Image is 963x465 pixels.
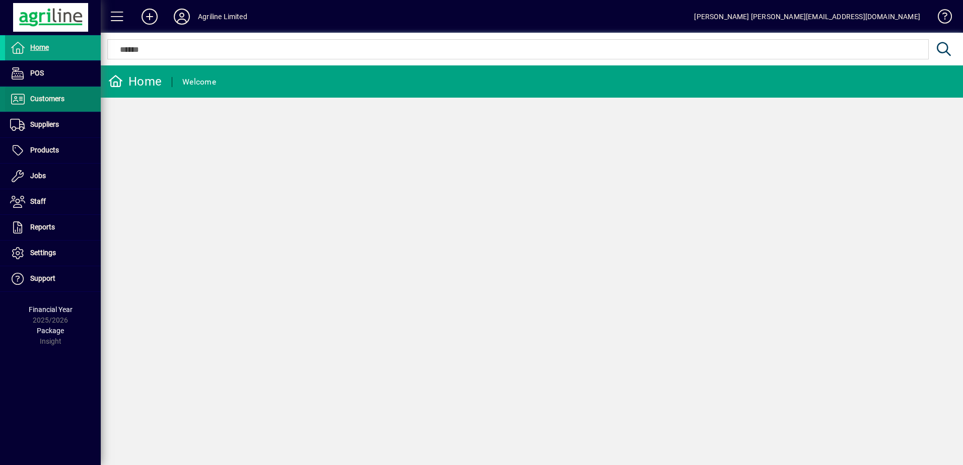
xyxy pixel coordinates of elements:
div: Home [108,73,162,90]
span: Suppliers [30,120,59,128]
div: Welcome [182,74,216,90]
span: POS [30,69,44,77]
a: Customers [5,87,101,112]
span: Products [30,146,59,154]
a: Products [5,138,101,163]
span: Settings [30,249,56,257]
span: Home [30,43,49,51]
span: Staff [30,197,46,205]
span: Reports [30,223,55,231]
a: Support [5,266,101,291]
a: POS [5,61,101,86]
a: Knowledge Base [930,2,950,35]
span: Jobs [30,172,46,180]
span: Package [37,327,64,335]
span: Financial Year [29,305,73,314]
a: Staff [5,189,101,214]
button: Profile [166,8,198,26]
a: Suppliers [5,112,101,137]
a: Settings [5,241,101,266]
div: Agriline Limited [198,9,247,25]
a: Jobs [5,164,101,189]
button: Add [133,8,166,26]
span: Customers [30,95,64,103]
a: Reports [5,215,101,240]
span: Support [30,274,55,282]
div: [PERSON_NAME] [PERSON_NAME][EMAIL_ADDRESS][DOMAIN_NAME] [694,9,920,25]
